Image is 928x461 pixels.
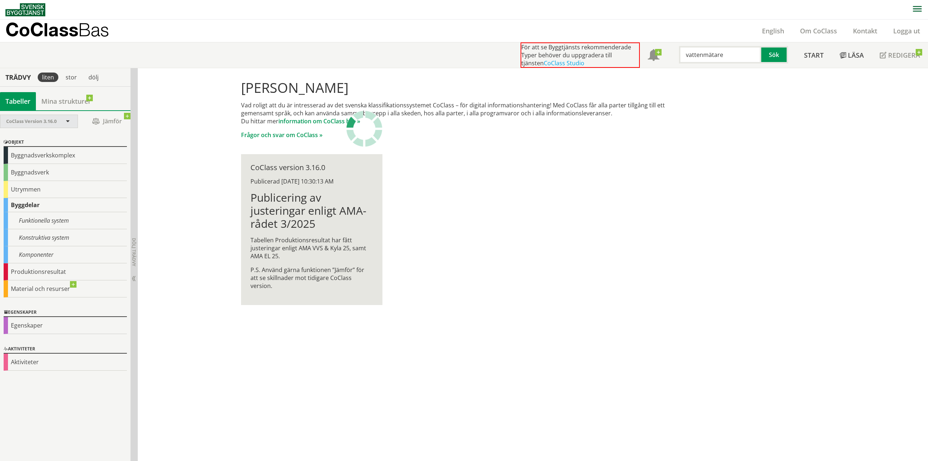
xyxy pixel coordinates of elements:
a: CoClassBas [5,20,125,42]
div: Objekt [4,138,127,147]
div: Material och resurser [4,280,127,297]
img: Laddar [346,111,382,147]
h1: Publicering av justeringar enligt AMA-rådet 3/2025 [250,191,373,230]
div: Egenskaper [4,317,127,334]
span: Dölj trädvy [131,238,137,266]
p: P.S. Använd gärna funktionen ”Jämför” för att se skillnader mot tidigare CoClass version. [250,266,373,290]
a: Start [796,42,832,68]
a: Logga ut [885,26,928,35]
p: CoClass [5,25,109,34]
span: Bas [78,19,109,40]
a: information om CoClass här » [278,117,360,125]
span: Läsa [848,51,864,59]
input: Sök [679,46,761,63]
h1: [PERSON_NAME] [241,79,687,95]
p: Vad roligt att du är intresserad av det svenska klassifikationssystemet CoClass – för digital inf... [241,101,687,125]
p: Tabellen Produktionsresultat har fått justeringar enligt AMA VVS & Kyla 25, samt AMA EL 25. [250,236,373,260]
span: Start [804,51,824,59]
a: Kontakt [845,26,885,35]
span: Notifikationer [648,50,659,62]
div: Komponenter [4,246,127,263]
button: Sök [761,46,788,63]
a: Redigera [872,42,928,68]
div: CoClass version 3.16.0 [250,164,373,172]
a: Om CoClass [792,26,845,35]
div: Byggdelar [4,198,127,212]
div: Byggnadsverkskomplex [4,147,127,164]
a: English [754,26,792,35]
span: Redigera [888,51,920,59]
div: Funktionella system [4,212,127,229]
div: Konstruktiva system [4,229,127,246]
div: dölj [84,73,103,82]
div: Trädvy [1,73,35,81]
a: Mina strukturer [36,92,96,110]
div: För att se Byggtjänsts rekommenderade Typer behöver du uppgradera till tjänsten [521,42,640,68]
img: Svensk Byggtjänst [5,3,45,16]
div: Byggnadsverk [4,164,127,181]
div: Publicerad [DATE] 10:30:13 AM [250,177,373,185]
div: Egenskaper [4,308,127,317]
div: liten [38,73,58,82]
div: Aktiviteter [4,354,127,371]
span: Jämför [85,115,129,128]
div: Utrymmen [4,181,127,198]
div: Produktionsresultat [4,263,127,280]
span: CoClass Version 3.16.0 [6,118,57,124]
a: Läsa [832,42,872,68]
a: Frågor och svar om CoClass » [241,131,323,139]
div: stor [61,73,81,82]
a: CoClass Studio [544,59,584,67]
div: Aktiviteter [4,345,127,354]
